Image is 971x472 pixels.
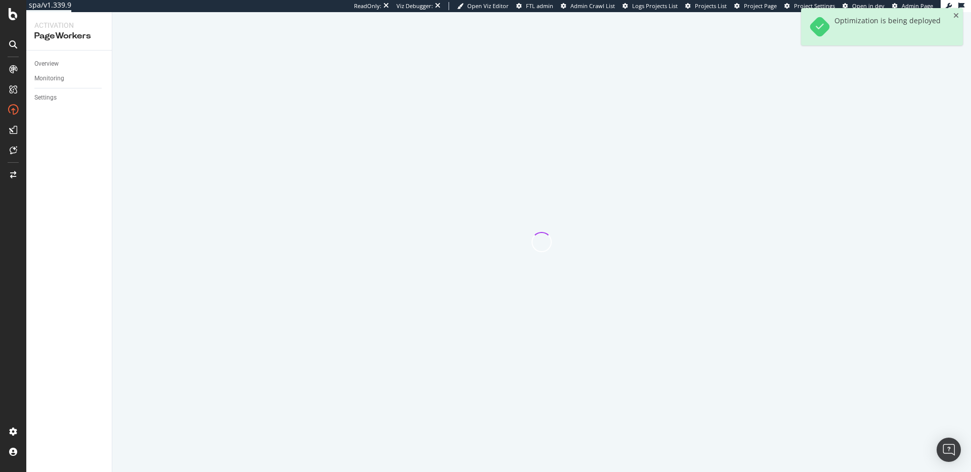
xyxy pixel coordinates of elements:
div: Overview [34,59,59,69]
div: close toast [953,12,959,19]
a: Projects List [685,2,727,10]
div: Activation [34,20,104,30]
div: Monitoring [34,73,64,84]
a: Overview [34,59,105,69]
div: Open Intercom Messenger [937,438,961,462]
a: Logs Projects List [623,2,678,10]
a: Settings [34,92,105,103]
div: Settings [34,92,57,103]
div: PageWorkers [34,30,104,42]
span: Project Page [744,2,777,10]
a: FTL admin [516,2,553,10]
div: Optimization is being deployed [834,16,941,37]
a: Admin Page [892,2,933,10]
a: Admin Crawl List [561,2,615,10]
span: Admin Crawl List [570,2,615,10]
a: Open Viz Editor [457,2,509,10]
span: Open in dev [852,2,885,10]
span: Project Settings [794,2,835,10]
a: Monitoring [34,73,105,84]
span: Logs Projects List [632,2,678,10]
span: Projects List [695,2,727,10]
a: Open in dev [843,2,885,10]
span: Open Viz Editor [467,2,509,10]
div: Viz Debugger: [396,2,433,10]
a: Project Page [734,2,777,10]
a: Project Settings [784,2,835,10]
span: FTL admin [526,2,553,10]
div: ReadOnly: [354,2,381,10]
span: Admin Page [902,2,933,10]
